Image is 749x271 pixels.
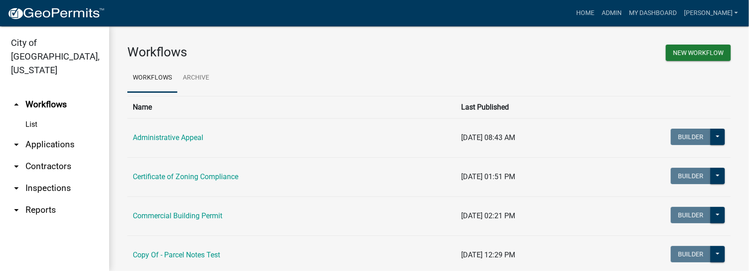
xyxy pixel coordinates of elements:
h3: Workflows [127,45,422,60]
span: [DATE] 02:21 PM [461,211,515,220]
a: Workflows [127,64,177,93]
a: Home [573,5,598,22]
button: Builder [671,168,711,184]
i: arrow_drop_up [11,99,22,110]
i: arrow_drop_down [11,139,22,150]
span: [DATE] 12:29 PM [461,251,515,259]
button: Builder [671,129,711,145]
th: Name [127,96,456,118]
a: Administrative Appeal [133,133,203,142]
i: arrow_drop_down [11,183,22,194]
a: Admin [598,5,625,22]
a: Commercial Building Permit [133,211,222,220]
button: Builder [671,207,711,223]
button: Builder [671,246,711,262]
span: [DATE] 01:51 PM [461,172,515,181]
a: Certificate of Zoning Compliance [133,172,238,181]
a: My Dashboard [625,5,680,22]
i: arrow_drop_down [11,205,22,216]
a: [PERSON_NAME] [680,5,742,22]
a: Copy Of - Parcel Notes Test [133,251,220,259]
th: Last Published [456,96,592,118]
a: Archive [177,64,215,93]
i: arrow_drop_down [11,161,22,172]
button: New Workflow [666,45,731,61]
span: [DATE] 08:43 AM [461,133,515,142]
